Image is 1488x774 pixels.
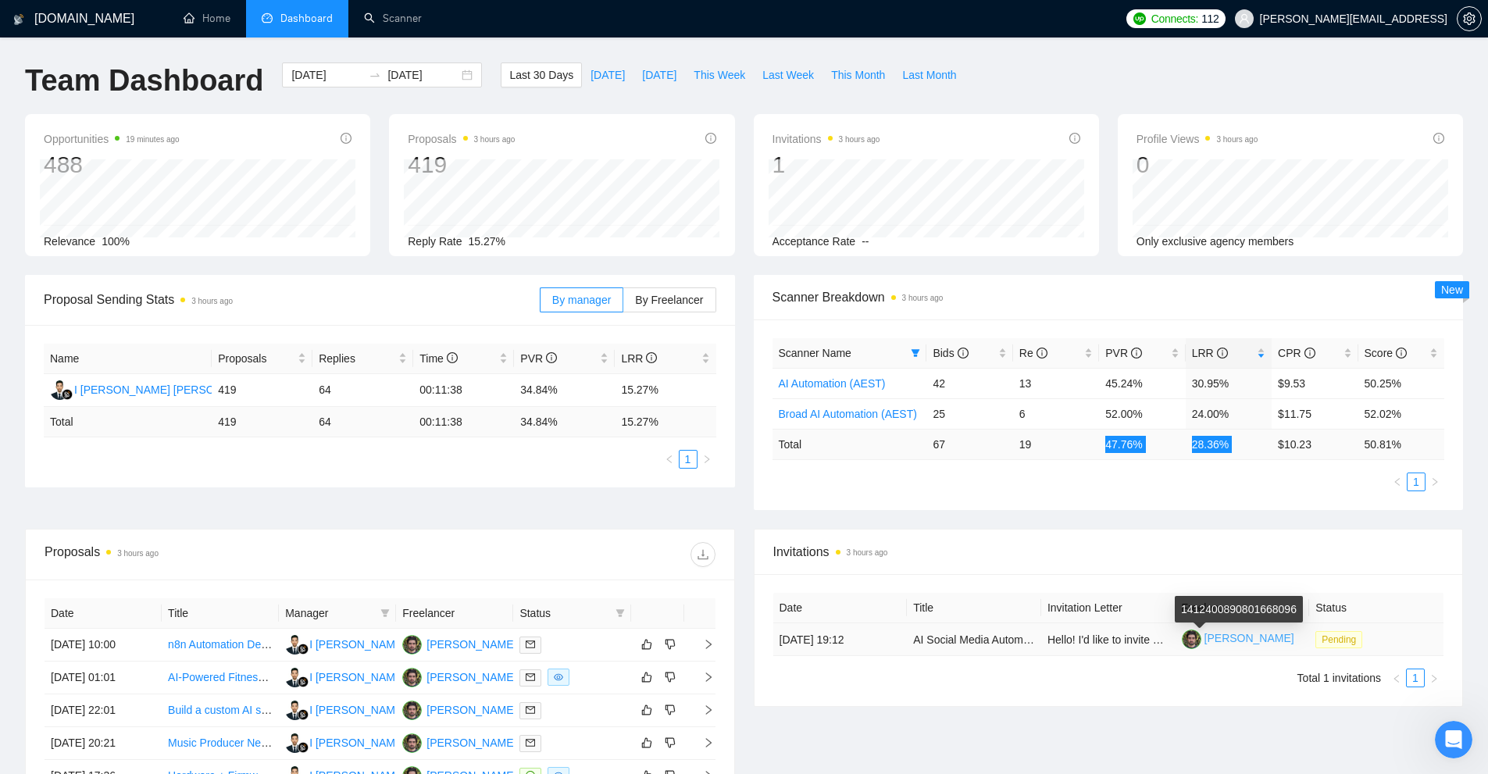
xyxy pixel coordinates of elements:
img: logo [13,7,24,32]
td: $11.75 [1272,398,1358,429]
td: 34.84 % [514,407,615,437]
span: This Week [694,66,745,84]
td: 34.84% [514,374,615,407]
img: gigradar-bm.png [62,389,73,400]
img: gigradar-bm.png [298,709,309,720]
span: [DATE] [591,66,625,84]
img: IG [285,701,305,720]
span: Dashboard [280,12,333,25]
div: 419 [408,150,515,180]
div: I [PERSON_NAME] [PERSON_NAME] [309,669,498,686]
img: IG [50,380,70,400]
td: $ 10.23 [1272,429,1358,459]
td: [DATE] 22:01 [45,694,162,727]
time: 3 hours ago [191,297,233,305]
span: swap-right [369,69,381,81]
a: 1 [1408,473,1425,490]
iframe: Intercom live chat [1435,721,1472,758]
span: Score [1365,347,1407,359]
span: Replies [319,350,395,367]
td: 419 [212,374,312,407]
span: Acceptance Rate [773,235,856,248]
span: Time [419,352,457,365]
span: info-circle [1396,348,1407,358]
span: Pending [1315,631,1362,648]
th: Invitation Letter [1041,593,1176,623]
span: By manager [552,294,611,306]
span: info-circle [447,352,458,363]
td: [DATE] 19:12 [773,623,908,656]
th: Name [44,344,212,374]
div: I [PERSON_NAME] [PERSON_NAME] [309,636,498,653]
button: Last 30 Days [501,62,582,87]
td: 50.81 % [1358,429,1444,459]
td: AI-Powered Fitness Pose Detection Developer [162,662,279,694]
a: 1 [680,451,697,468]
td: 15.27 % [615,407,715,437]
time: 3 hours ago [847,548,888,557]
time: 3 hours ago [474,135,516,144]
button: Last Month [894,62,965,87]
span: Scanner Name [779,347,851,359]
td: 52.00% [1099,398,1185,429]
td: 19 [1013,429,1099,459]
span: filter [380,608,390,618]
td: 47.76 % [1099,429,1185,459]
span: left [1393,477,1402,487]
td: 15.27% [615,374,715,407]
div: [PERSON_NAME] [426,701,516,719]
li: 1 [679,450,698,469]
a: TF[PERSON_NAME] [402,703,516,715]
span: 100% [102,235,130,248]
td: 13 [1013,368,1099,398]
span: This Month [831,66,885,84]
button: [DATE] [582,62,633,87]
a: n8n Automation Developer for E-Commerce Supply Chain SaaS [168,638,478,651]
span: eye [554,672,563,682]
a: searchScanner [364,12,422,25]
span: dislike [665,638,676,651]
td: 64 [312,407,413,437]
a: setting [1457,12,1482,25]
a: IGI [PERSON_NAME] [PERSON_NAME] [285,670,498,683]
div: I [PERSON_NAME] [PERSON_NAME] [309,734,498,751]
a: 1 [1407,669,1424,687]
span: Reply Rate [408,235,462,248]
button: left [1388,473,1407,491]
span: info-circle [1069,133,1080,144]
li: Previous Page [1388,473,1407,491]
span: Last Week [762,66,814,84]
span: mail [526,705,535,715]
span: right [1429,674,1439,683]
li: Next Page [1425,669,1443,687]
th: Freelancer [396,598,513,629]
li: 1 [1406,669,1425,687]
th: Title [907,593,1041,623]
div: 1 [773,150,880,180]
span: LRR [621,352,657,365]
a: Pending [1315,633,1368,645]
span: Last Month [902,66,956,84]
a: TF[PERSON_NAME] [402,670,516,683]
td: 25 [926,398,1012,429]
th: Replies [312,344,413,374]
td: Music Producer Needed to Recreate a Song (Full Remake) [162,727,279,760]
time: 19 minutes ago [126,135,179,144]
button: Last Week [754,62,823,87]
span: filter [911,348,920,358]
time: 3 hours ago [839,135,880,144]
input: Start date [291,66,362,84]
li: Next Page [698,450,716,469]
span: Only exclusive agency members [1137,235,1294,248]
h1: Team Dashboard [25,62,263,99]
button: right [698,450,716,469]
td: [DATE] 10:00 [45,629,162,662]
a: AI Social Media Automation [913,633,1047,646]
th: Proposals [212,344,312,374]
button: dislike [661,733,680,752]
div: [PERSON_NAME] [426,734,516,751]
div: 1412400890801668096 [1175,596,1303,622]
span: 112 [1201,10,1219,27]
a: TF[PERSON_NAME] [402,637,516,650]
img: c1cPalOImnYouGUwqAjd6nDruuAkmdSdKVPLvW4FFdSxgng5qOcTHr4cauHYGnNaj5 [1182,630,1201,649]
